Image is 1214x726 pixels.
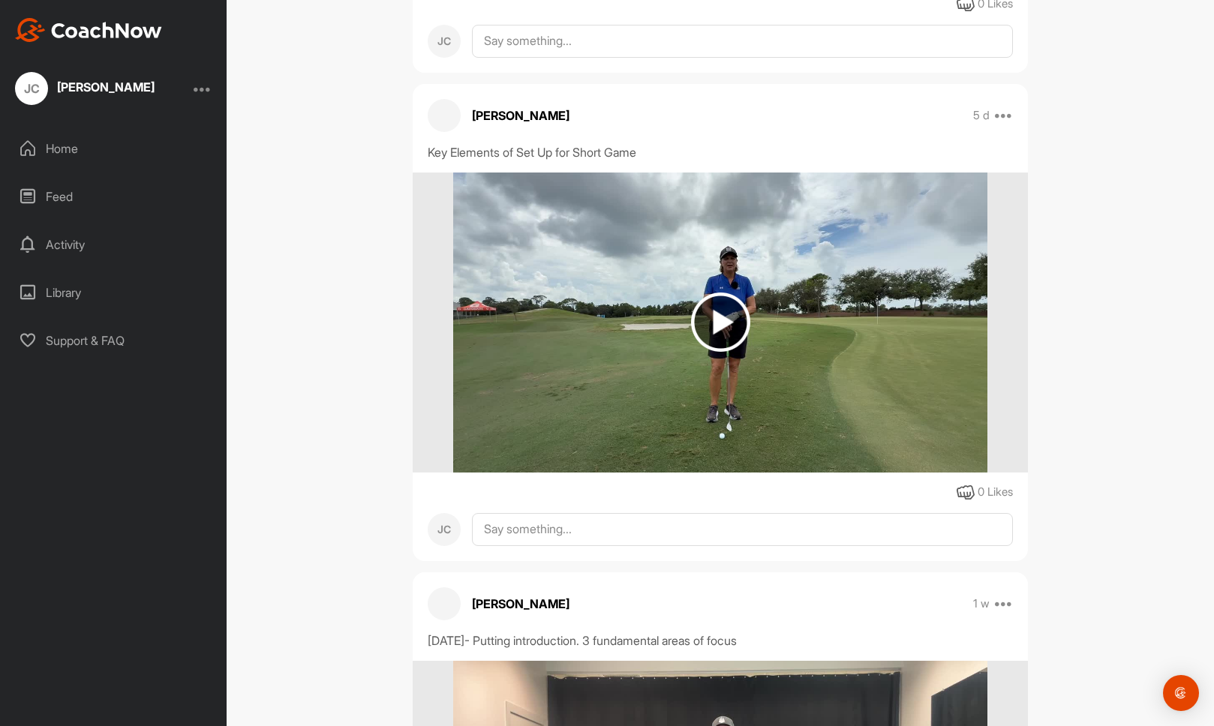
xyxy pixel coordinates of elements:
div: [DATE]- Putting introduction. 3 fundamental areas of focus [428,631,1013,649]
div: Key Elements of Set Up for Short Game [428,143,1013,161]
p: [PERSON_NAME] [472,106,569,124]
p: 1 w [973,596,990,611]
div: Library [8,274,220,311]
img: play [691,292,750,352]
img: CoachNow [15,18,162,42]
div: Activity [8,226,220,263]
div: Support & FAQ [8,322,220,359]
div: Open Intercom Messenger [1163,675,1199,711]
div: [PERSON_NAME] [57,81,155,93]
div: Home [8,130,220,167]
p: [PERSON_NAME] [472,595,569,613]
img: media [453,172,987,472]
div: JC [15,72,48,105]
div: Feed [8,178,220,215]
div: JC [428,25,461,58]
p: 5 d [973,108,990,123]
div: 0 Likes [978,484,1013,501]
div: JC [428,513,461,546]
